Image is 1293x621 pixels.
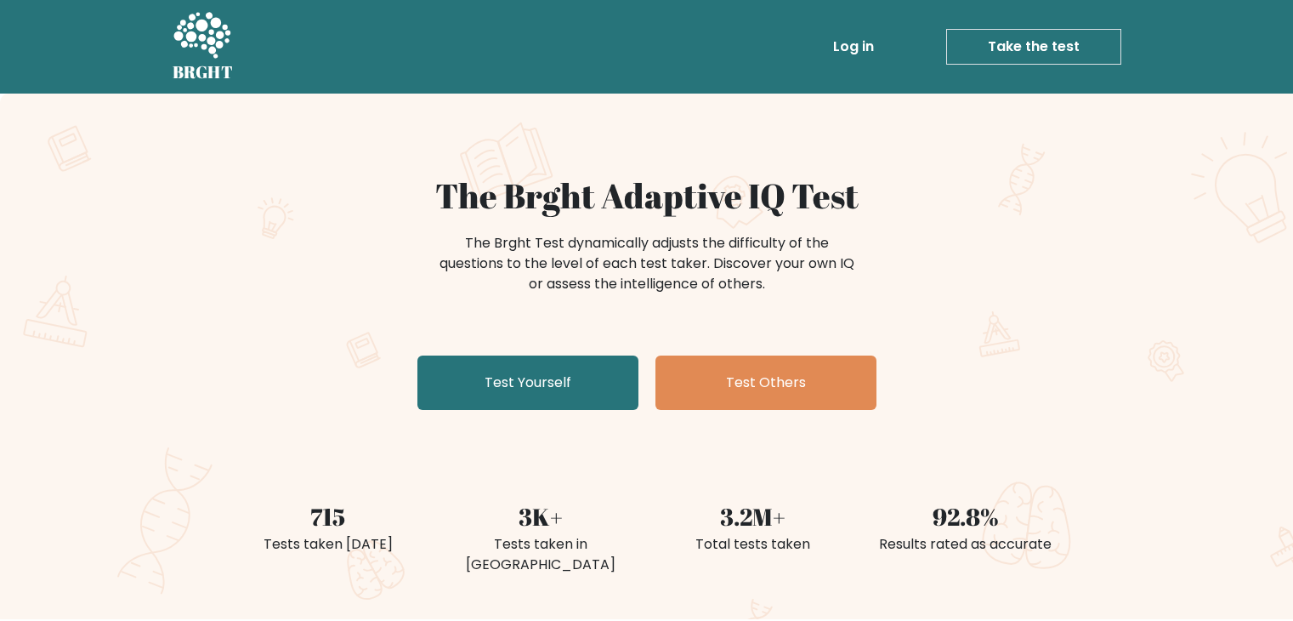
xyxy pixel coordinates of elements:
[417,356,638,410] a: Test Yourself
[434,233,859,294] div: The Brght Test dynamically adjusts the difficulty of the questions to the level of each test take...
[173,7,234,87] a: BRGHT
[232,499,424,534] div: 715
[870,499,1062,534] div: 92.8%
[445,499,637,534] div: 3K+
[232,175,1062,216] h1: The Brght Adaptive IQ Test
[657,534,849,555] div: Total tests taken
[657,499,849,534] div: 3.2M+
[946,29,1121,65] a: Take the test
[655,356,876,410] a: Test Others
[445,534,637,575] div: Tests taken in [GEOGRAPHIC_DATA]
[826,30,881,64] a: Log in
[173,62,234,83] h5: BRGHT
[870,534,1062,555] div: Results rated as accurate
[232,534,424,555] div: Tests taken [DATE]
